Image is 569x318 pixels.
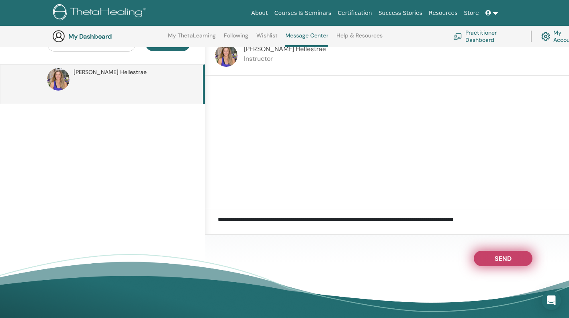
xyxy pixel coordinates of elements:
[256,32,278,45] a: Wishlist
[474,251,532,266] button: Send
[285,32,328,47] a: Message Center
[375,6,426,21] a: Success Stories
[244,54,326,64] p: Instructor
[224,32,248,45] a: Following
[271,6,335,21] a: Courses & Seminars
[68,33,149,40] h3: My Dashboard
[336,32,383,45] a: Help & Resources
[453,27,521,45] a: Practitioner Dashboard
[541,30,550,43] img: cog.svg
[461,6,482,21] a: Store
[52,30,65,43] img: generic-user-icon.jpg
[53,4,149,22] img: logo.png
[495,254,512,260] span: Send
[74,68,147,76] span: [PERSON_NAME] Hellestrae
[215,44,237,67] img: default.jpg
[334,6,375,21] a: Certification
[542,291,561,310] div: Open Intercom Messenger
[168,32,216,45] a: My ThetaLearning
[426,6,461,21] a: Resources
[47,68,70,91] img: default.jpg
[244,45,326,53] span: [PERSON_NAME] Hellestrae
[453,33,462,39] img: chalkboard-teacher.svg
[248,6,271,21] a: About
